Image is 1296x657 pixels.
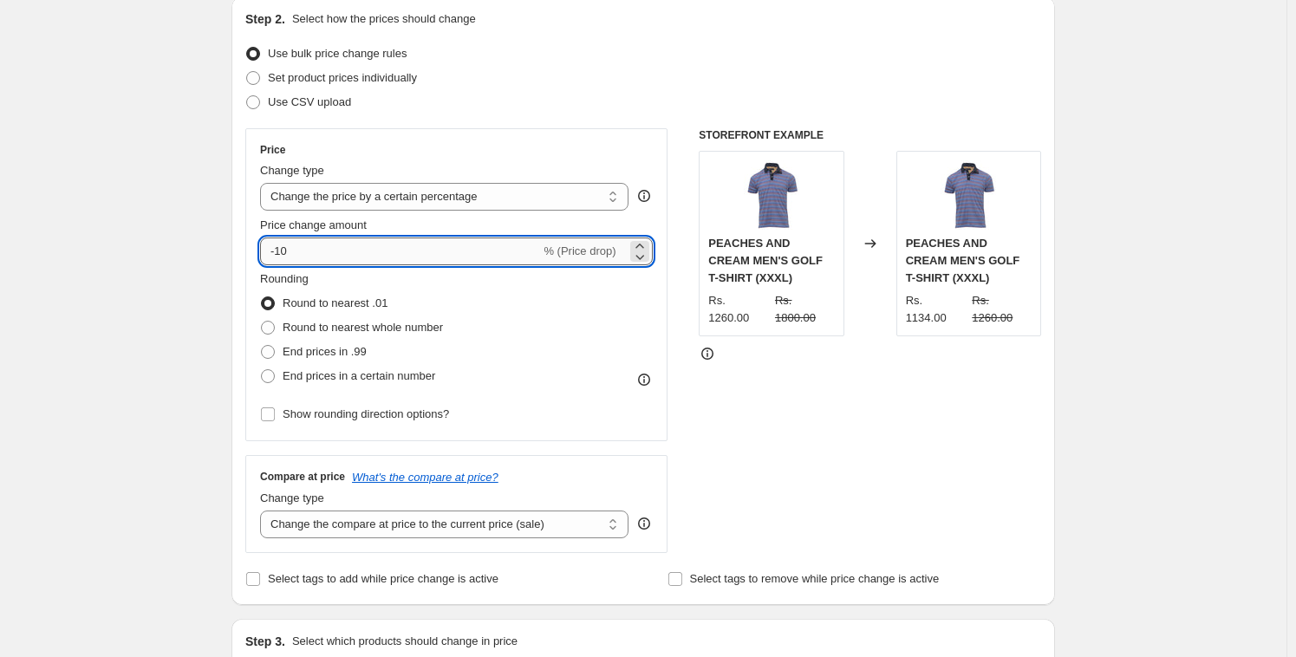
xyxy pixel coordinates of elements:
span: % (Price drop) [544,244,615,257]
div: help [635,515,653,532]
input: -15 [260,237,540,265]
strike: Rs. 1800.00 [775,292,835,327]
h3: Price [260,143,285,157]
span: Rounding [260,272,309,285]
img: PEACHES_AND_CREAM_Front_80x.jpg [737,160,806,230]
strike: Rs. 1260.00 [972,292,1032,327]
span: End prices in a certain number [283,369,435,382]
img: PEACHES_AND_CREAM_Front_80x.jpg [934,160,1003,230]
div: Rs. 1260.00 [708,292,768,327]
span: Round to nearest whole number [283,321,443,334]
span: PEACHES AND CREAM MEN'S GOLF T-SHIRT (XXXL) [708,237,823,284]
span: End prices in .99 [283,345,367,358]
span: Change type [260,491,324,504]
h6: STOREFRONT EXAMPLE [699,128,1041,142]
p: Select which products should change in price [292,633,518,650]
p: Select how the prices should change [292,10,476,28]
span: Select tags to add while price change is active [268,572,498,585]
span: Set product prices individually [268,71,417,84]
span: Change type [260,164,324,177]
h3: Compare at price [260,470,345,484]
span: Select tags to remove while price change is active [690,572,940,585]
span: Use CSV upload [268,95,351,108]
span: Show rounding direction options? [283,407,449,420]
h2: Step 2. [245,10,285,28]
h2: Step 3. [245,633,285,650]
button: What's the compare at price? [352,471,498,484]
span: Round to nearest .01 [283,296,387,309]
span: PEACHES AND CREAM MEN'S GOLF T-SHIRT (XXXL) [906,237,1020,284]
span: Price change amount [260,218,367,231]
span: Use bulk price change rules [268,47,407,60]
div: help [635,187,653,205]
div: Rs. 1134.00 [906,292,966,327]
